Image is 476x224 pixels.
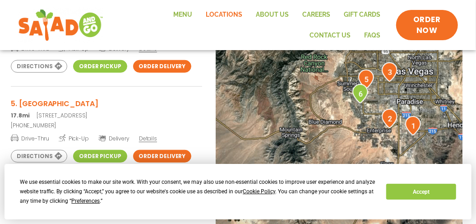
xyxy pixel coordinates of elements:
[386,184,456,200] button: Accept
[98,135,129,143] span: Delivery
[11,98,202,120] a: 5. [GEOGRAPHIC_DATA] 17.8mi[STREET_ADDRESS]
[296,5,337,25] a: Careers
[139,135,157,142] span: Details
[11,112,202,120] p: [STREET_ADDRESS]
[11,131,202,143] a: Drive-Thru Pick-Up Delivery Details
[166,5,199,25] a: Menu
[357,25,387,46] a: FAQs
[73,150,127,163] a: Order Pickup
[11,112,30,119] strong: 17.8mi
[405,14,449,36] span: ORDER NOW
[133,150,192,163] a: Order Delivery
[11,42,202,53] a: Drive-Thru Pick-Up Delivery Details
[71,198,100,204] span: Preferences
[11,60,67,73] a: Directions
[352,84,368,103] div: 6
[133,60,192,73] a: Order Delivery
[199,5,249,25] a: Locations
[249,5,296,25] a: About Us
[382,109,397,128] div: 2
[5,164,471,219] div: Cookie Consent Prompt
[358,70,374,89] div: 5
[11,44,49,53] span: Drive-Thru
[396,10,458,41] a: ORDER NOW
[59,44,89,53] span: Pick-Up
[405,116,421,135] div: 1
[59,134,89,143] span: Pick-Up
[11,121,202,130] a: [PHONE_NUMBER]
[337,5,387,25] a: GIFT CARDS
[18,7,103,43] img: new-SAG-logo-768×292
[98,45,129,53] span: Delivery
[11,98,202,109] h3: 5. [GEOGRAPHIC_DATA]
[139,45,157,52] span: Details
[11,134,49,143] span: Drive-Thru
[382,62,397,82] div: 3
[73,60,127,73] a: Order Pickup
[112,5,387,46] nav: Menu
[243,188,275,195] span: Cookie Policy
[303,25,357,46] a: Contact Us
[20,177,375,206] div: We use essential cookies to make our site work. With your consent, we may also use non-essential ...
[11,150,67,163] a: Directions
